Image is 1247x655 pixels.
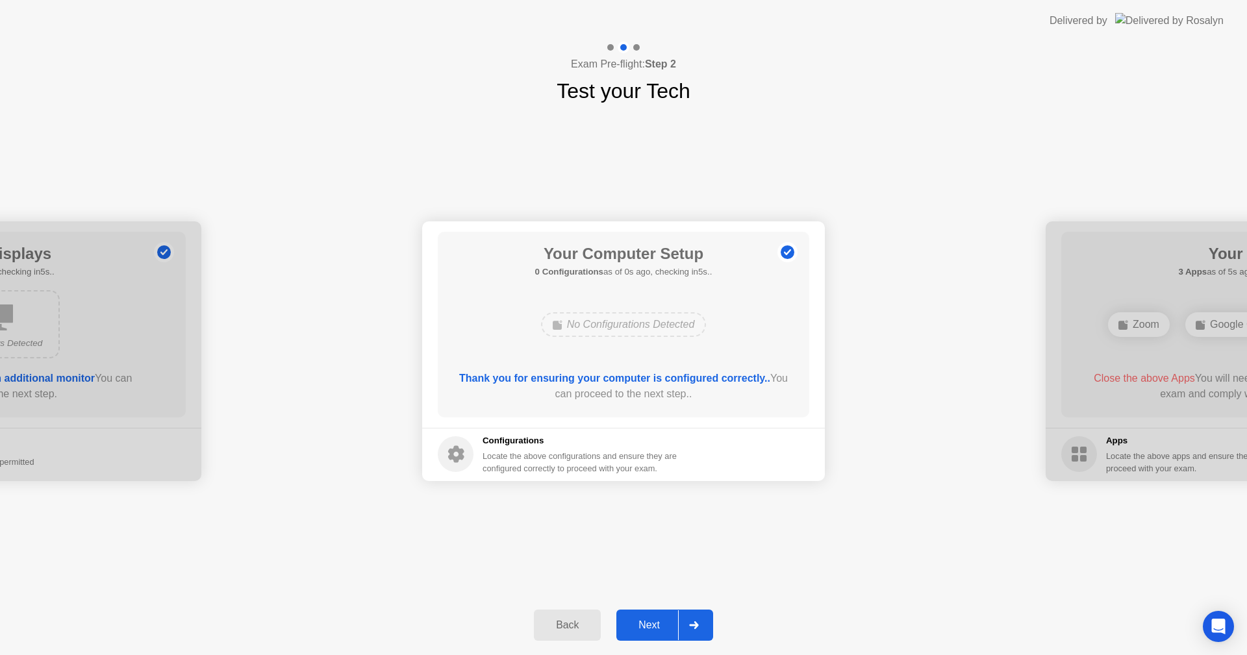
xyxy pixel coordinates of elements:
h4: Exam Pre-flight: [571,56,676,72]
b: Thank you for ensuring your computer is configured correctly.. [459,373,770,384]
button: Next [616,610,713,641]
h1: Your Computer Setup [535,242,712,266]
div: Locate the above configurations and ensure they are configured correctly to proceed with your exam. [483,450,679,475]
b: 0 Configurations [535,267,603,277]
div: Open Intercom Messenger [1203,611,1234,642]
h1: Test your Tech [557,75,690,106]
img: Delivered by Rosalyn [1115,13,1224,28]
div: Back [538,619,597,631]
h5: as of 0s ago, checking in5s.. [535,266,712,278]
div: Delivered by [1050,13,1107,29]
h5: Configurations [483,434,679,447]
div: No Configurations Detected [541,312,707,337]
div: You can proceed to the next step.. [457,371,791,402]
div: Next [620,619,678,631]
b: Step 2 [645,58,676,69]
button: Back [534,610,601,641]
